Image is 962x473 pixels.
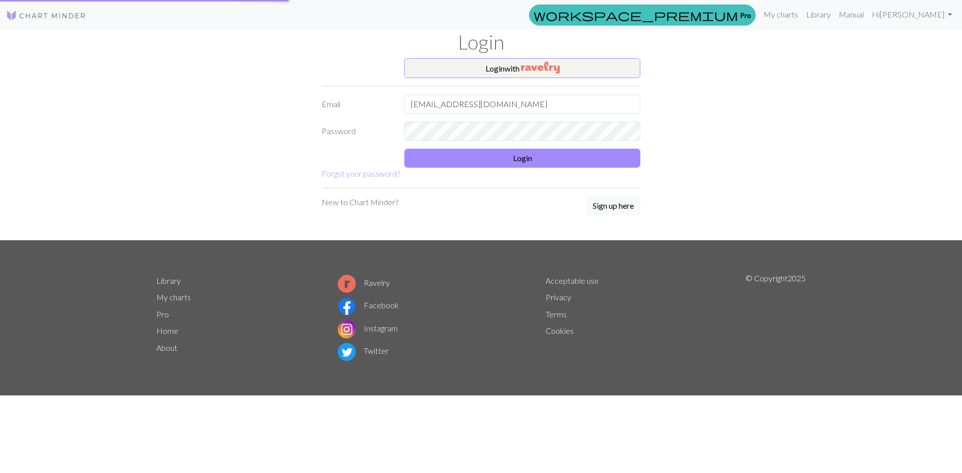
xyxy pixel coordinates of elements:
a: Hi[PERSON_NAME] [868,5,956,25]
a: Sign up here [586,196,640,216]
button: Login [404,149,640,168]
a: Library [156,276,181,285]
a: Ravelry [338,278,390,287]
button: Sign up here [586,196,640,215]
a: Privacy [546,292,571,302]
p: © Copyright 2025 [746,272,806,363]
a: My charts [760,5,802,25]
a: Pro [529,5,756,26]
img: Instagram logo [338,320,356,338]
img: Ravelry [521,62,560,74]
a: My charts [156,292,191,302]
a: Manual [835,5,868,25]
img: Ravelry logo [338,275,356,293]
a: Library [802,5,835,25]
img: Facebook logo [338,297,356,315]
a: Instagram [338,323,398,333]
span: workspace_premium [534,8,738,22]
label: Email [316,95,398,114]
img: Logo [6,10,86,22]
a: Home [156,326,178,335]
a: About [156,343,177,352]
p: New to Chart Minder? [322,196,398,208]
a: Acceptable use [546,276,599,285]
h1: Login [150,30,812,54]
a: Forgot your password? [322,169,400,178]
img: Twitter logo [338,343,356,361]
a: Twitter [338,346,389,355]
a: Cookies [546,326,574,335]
a: Facebook [338,300,399,310]
button: Loginwith [404,58,640,78]
label: Password [316,122,398,141]
a: Terms [546,309,567,319]
a: Pro [156,309,169,319]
